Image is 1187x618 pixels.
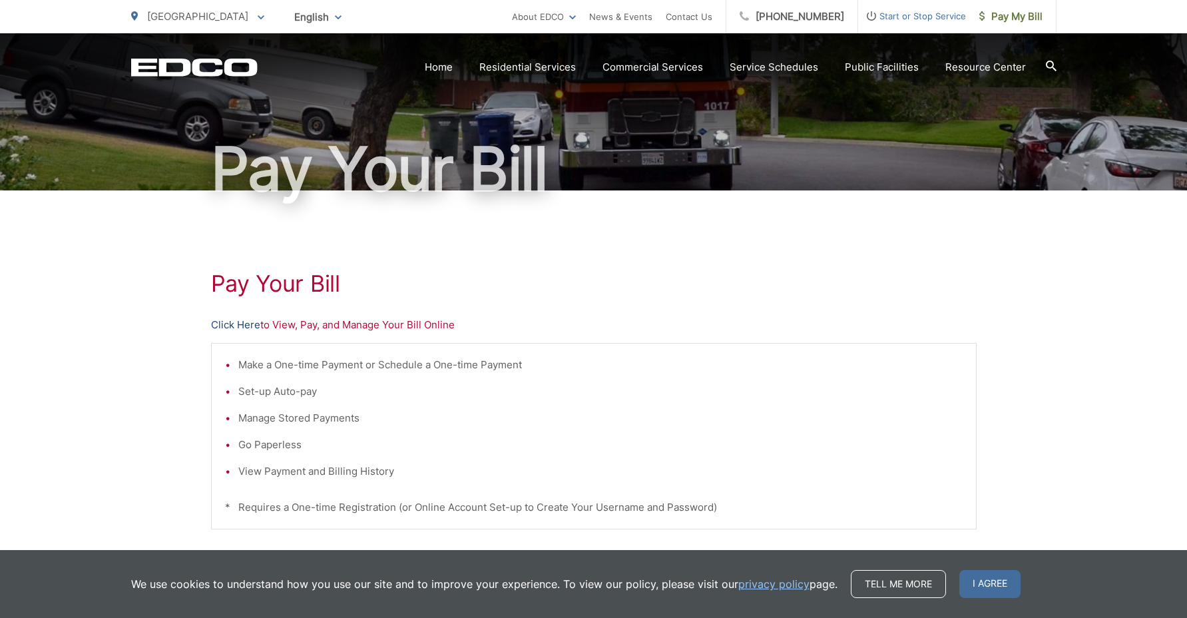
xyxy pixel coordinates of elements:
a: EDCD logo. Return to the homepage. [131,58,258,77]
a: About EDCO [512,9,576,25]
p: - OR - [326,549,977,569]
span: Pay My Bill [979,9,1043,25]
a: privacy policy [738,576,810,592]
a: Service Schedules [730,59,818,75]
a: Resource Center [945,59,1026,75]
li: Set-up Auto-pay [238,384,963,400]
p: * Requires a One-time Registration (or Online Account Set-up to Create Your Username and Password) [225,499,963,515]
li: Make a One-time Payment or Schedule a One-time Payment [238,357,963,373]
a: Contact Us [666,9,712,25]
span: English [284,5,352,29]
a: Home [425,59,453,75]
h1: Pay Your Bill [211,270,977,297]
a: Click Here [211,317,260,333]
li: Manage Stored Payments [238,410,963,426]
p: We use cookies to understand how you use our site and to improve your experience. To view our pol... [131,576,837,592]
a: News & Events [589,9,652,25]
a: Public Facilities [845,59,919,75]
h1: Pay Your Bill [131,136,1057,202]
a: Residential Services [479,59,576,75]
a: Commercial Services [602,59,703,75]
span: [GEOGRAPHIC_DATA] [147,10,248,23]
span: I agree [959,570,1021,598]
li: Go Paperless [238,437,963,453]
a: Tell me more [851,570,946,598]
li: View Payment and Billing History [238,463,963,479]
p: to View, Pay, and Manage Your Bill Online [211,317,977,333]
